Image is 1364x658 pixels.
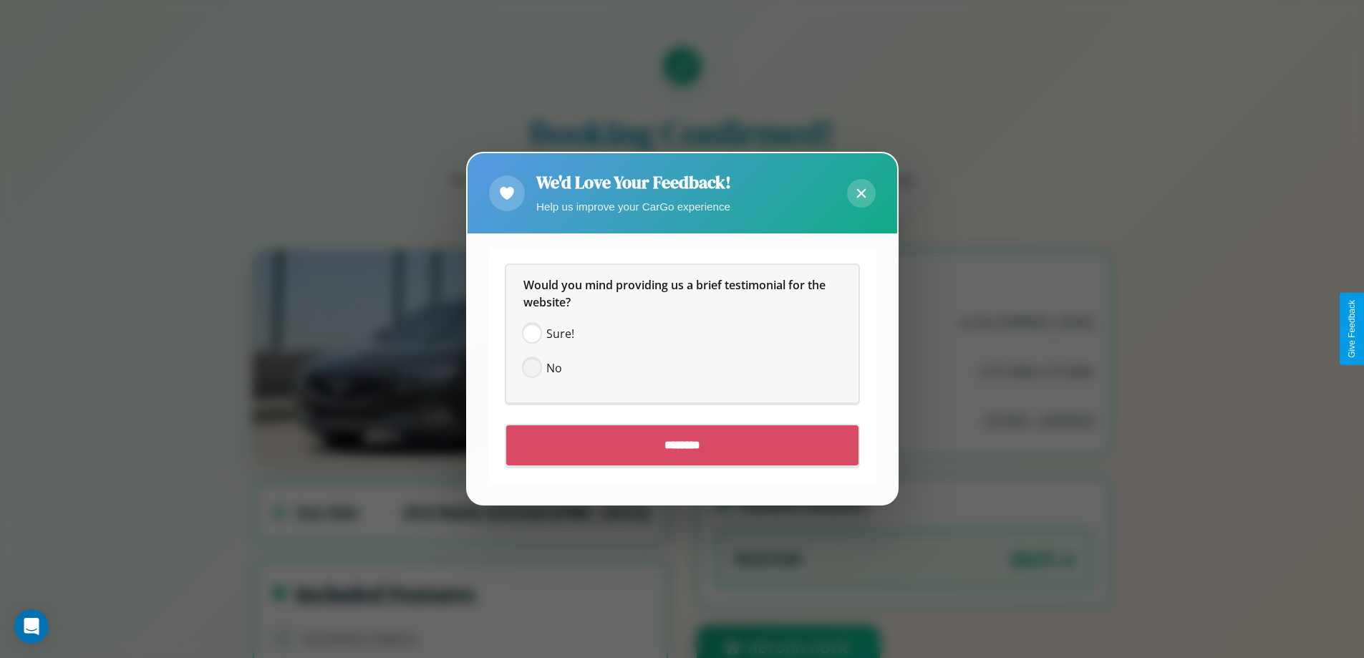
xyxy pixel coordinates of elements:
[546,360,562,377] span: No
[1347,300,1357,358] div: Give Feedback
[546,326,574,343] span: Sure!
[14,609,49,644] div: Open Intercom Messenger
[523,278,828,311] span: Would you mind providing us a brief testimonial for the website?
[536,197,731,216] p: Help us improve your CarGo experience
[536,170,731,194] h2: We'd Love Your Feedback!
